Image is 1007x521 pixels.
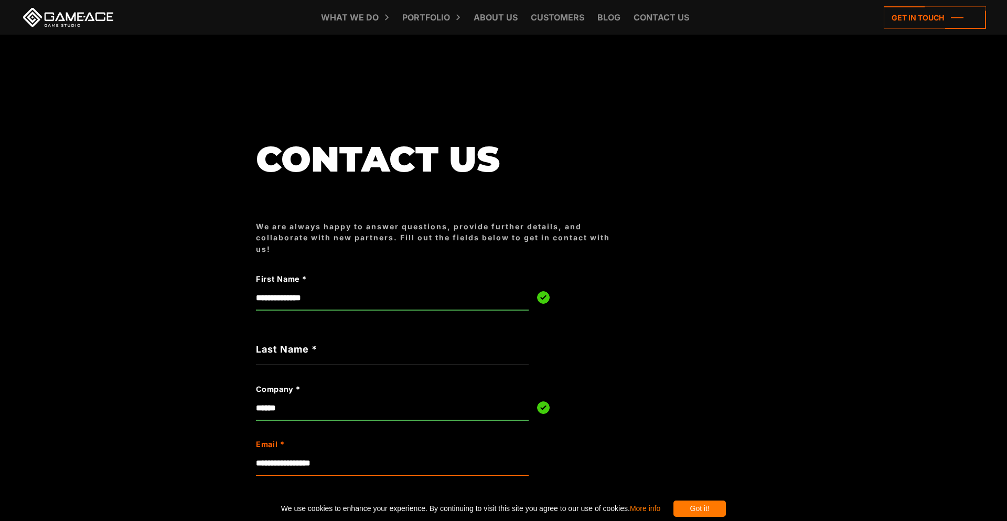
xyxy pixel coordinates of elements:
[281,501,660,517] span: We use cookies to enhance your experience. By continuing to visit this site you agree to our use ...
[256,494,474,505] label: Phone
[630,504,660,513] a: More info
[884,6,986,29] a: Get in touch
[256,221,623,254] div: We are always happy to answer questions, provide further details, and collaborate with new partne...
[256,140,623,179] h1: Contact us
[256,342,529,356] label: Last Name *
[256,439,474,450] label: Email *
[673,501,726,517] div: Got it!
[256,273,474,285] label: First Name *
[256,384,474,395] label: Company *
